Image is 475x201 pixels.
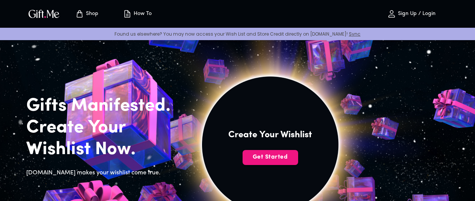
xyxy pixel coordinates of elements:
[84,11,98,17] p: Shop
[66,2,107,26] button: Store page
[116,2,158,26] button: How To
[26,139,182,160] h2: Wishlist Now.
[26,95,182,117] h2: Gifts Manifested.
[132,11,152,17] p: How To
[27,8,61,19] img: GiftMe Logo
[6,31,469,37] p: Found us elsewhere? You may now access your Wish List and Store Credit directly on [DOMAIN_NAME]!
[396,11,436,17] p: Sign Up / Login
[26,117,182,139] h2: Create Your
[374,2,449,26] button: Sign Up / Login
[26,168,182,178] h6: [DOMAIN_NAME] makes your wishlist come true.
[123,9,132,18] img: how-to.svg
[349,31,360,37] a: Sync
[243,150,298,165] button: Get Started
[26,9,62,18] button: GiftMe Logo
[243,153,298,161] span: Get Started
[228,129,312,141] h4: Create Your Wishlist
